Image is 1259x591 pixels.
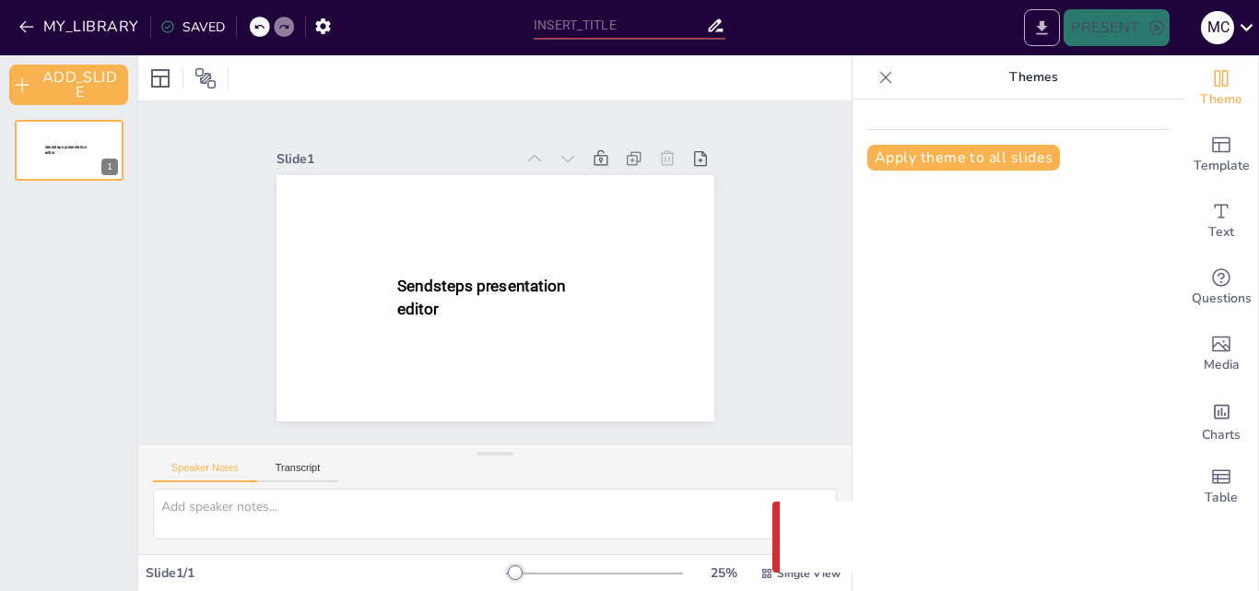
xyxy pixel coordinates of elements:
[831,526,1185,549] p: Something went wrong with the request. (CORS)
[257,462,339,482] button: Transcript
[867,145,1060,171] button: Apply theme to all slides
[15,120,124,181] div: 1
[101,159,118,175] div: 1
[1200,89,1242,110] span: Theme
[1184,188,1258,254] div: Add text boxes
[1201,9,1234,46] button: M C
[1201,11,1234,44] div: M C
[9,65,128,105] button: ADD_SLIDE
[1192,289,1252,309] span: Questions
[1184,321,1258,387] div: Add images, graphics, shapes or video
[1184,55,1258,122] div: Change the overall theme
[1184,122,1258,188] div: Add ready made slides
[146,564,506,582] div: Slide 1 / 1
[277,150,515,168] div: Slide 1
[160,18,225,36] div: SAVED
[146,64,175,93] div: Layout
[1024,9,1060,46] button: EXPORT_TO_POWERPOINT
[1184,254,1258,321] div: Get real-time input from your audience
[1202,425,1241,445] span: Charts
[1205,488,1238,508] span: Table
[397,277,566,317] span: Sendsteps presentation editor
[1184,387,1258,454] div: Add charts and graphs
[534,12,706,39] input: INSERT_TITLE
[153,462,257,482] button: Speaker Notes
[1194,156,1250,176] span: Template
[45,145,87,155] span: Sendsteps presentation editor
[1204,355,1240,375] span: Media
[1184,454,1258,520] div: Add a table
[1064,9,1169,46] button: PRESENT
[194,67,217,89] span: Position
[14,12,147,41] button: MY_LIBRARY
[701,564,746,582] div: 25 %
[1208,222,1234,242] span: Text
[900,55,1166,100] p: Themes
